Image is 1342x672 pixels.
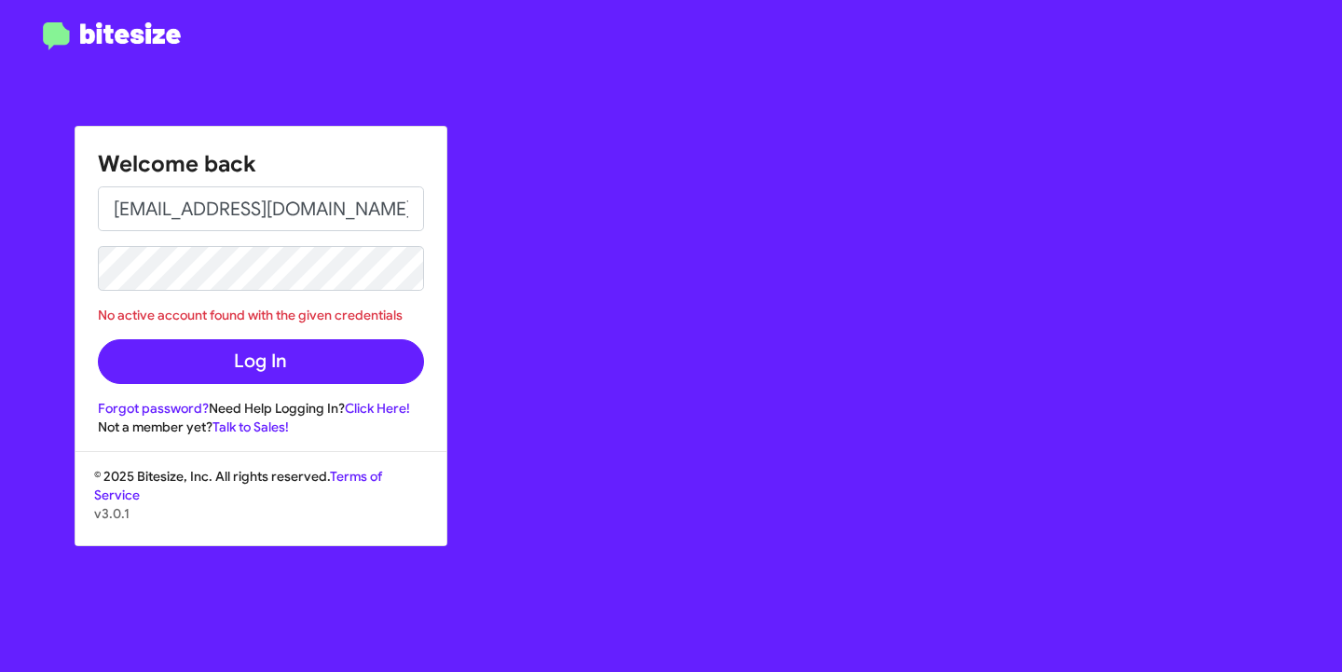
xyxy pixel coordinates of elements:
[94,504,428,523] p: v3.0.1
[98,339,424,384] button: Log In
[98,186,424,231] input: Email address
[94,468,382,503] a: Terms of Service
[98,149,424,179] h1: Welcome back
[212,418,289,435] a: Talk to Sales!
[98,399,424,418] div: Need Help Logging In?
[98,400,209,417] a: Forgot password?
[98,418,424,436] div: Not a member yet?
[75,467,446,545] div: © 2025 Bitesize, Inc. All rights reserved.
[98,306,424,324] div: No active account found with the given credentials
[345,400,410,417] a: Click Here!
